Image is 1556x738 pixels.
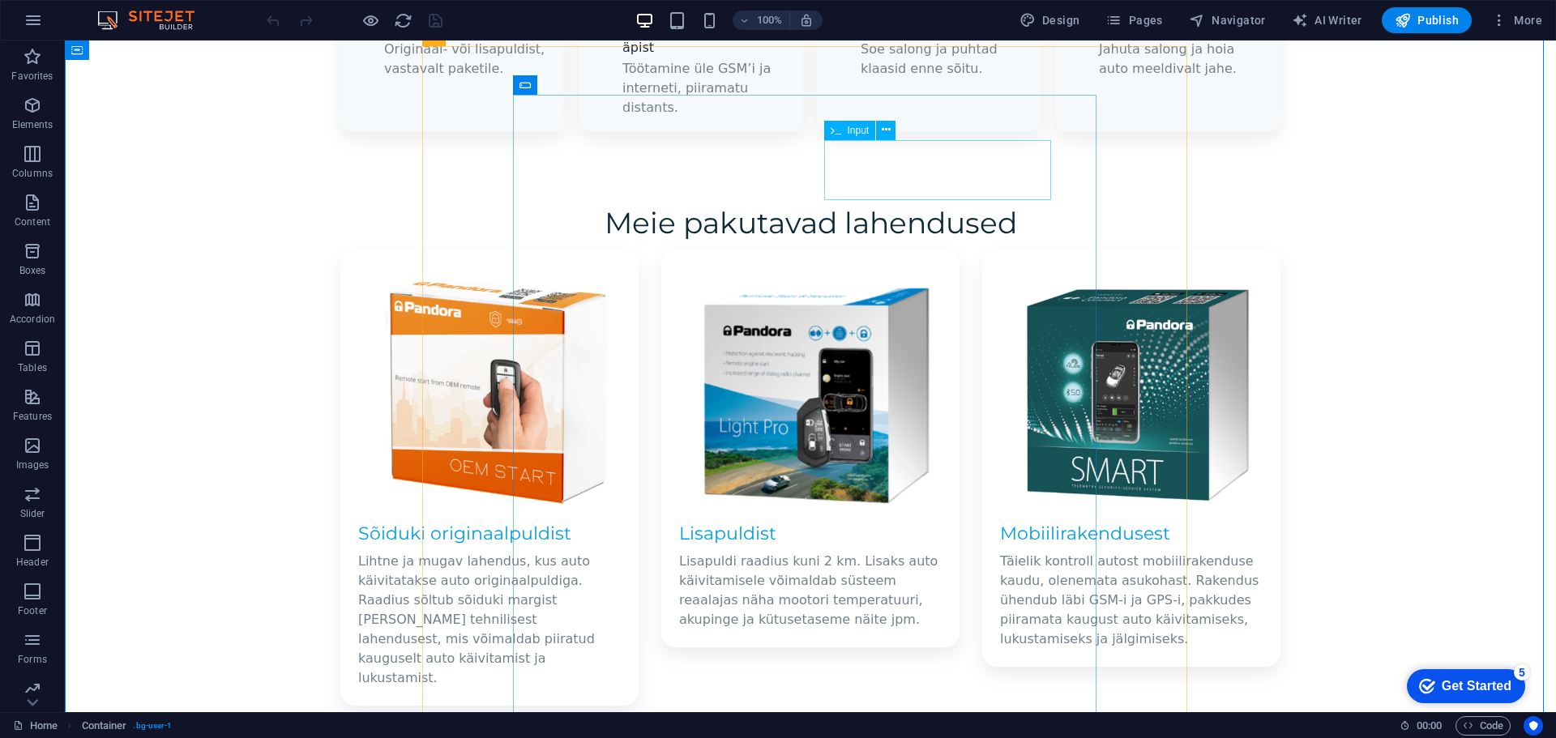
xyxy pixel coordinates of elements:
div: 5 [120,3,136,19]
span: 00 00 [1417,716,1442,736]
p: Footer [18,604,47,617]
button: reload [393,11,413,30]
span: Code [1463,716,1503,736]
p: Header [16,556,49,569]
span: Navigator [1189,12,1266,28]
p: Features [13,410,52,423]
span: . bg-user-1 [133,716,172,736]
span: Input [848,126,870,135]
p: Elements [12,118,53,131]
h6: Session time [1400,716,1443,736]
button: Pages [1099,7,1169,33]
span: More [1491,12,1542,28]
p: Favorites [11,70,53,83]
p: Content [15,215,50,228]
button: Publish [1382,7,1472,33]
button: AI Writer [1285,7,1369,33]
button: Usercentrics [1524,716,1543,736]
span: AI Writer [1292,12,1362,28]
a: Click to cancel selection. Double-click to open Pages [13,716,58,736]
p: Images [16,459,49,471]
span: Design [1020,12,1080,28]
img: Editor Logo [93,11,215,30]
nav: breadcrumb [82,716,173,736]
div: Get Started 5 items remaining, 0% complete [13,8,131,42]
p: Accordion [10,313,55,326]
p: Boxes [19,264,46,277]
i: On resize automatically adjust zoom level to fit chosen device. [799,13,814,28]
span: Pages [1105,12,1162,28]
button: Design [1013,7,1087,33]
span: : [1428,719,1430,732]
p: Columns [12,167,53,180]
span: Click to select. Double-click to edit [82,716,127,736]
p: Tables [18,361,47,374]
p: Forms [18,653,47,666]
div: Get Started [48,18,118,32]
button: 100% [733,11,790,30]
h6: 100% [757,11,783,30]
button: Navigator [1182,7,1272,33]
p: Slider [20,507,45,520]
span: Publish [1395,12,1459,28]
button: More [1485,7,1549,33]
button: Code [1456,716,1511,736]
